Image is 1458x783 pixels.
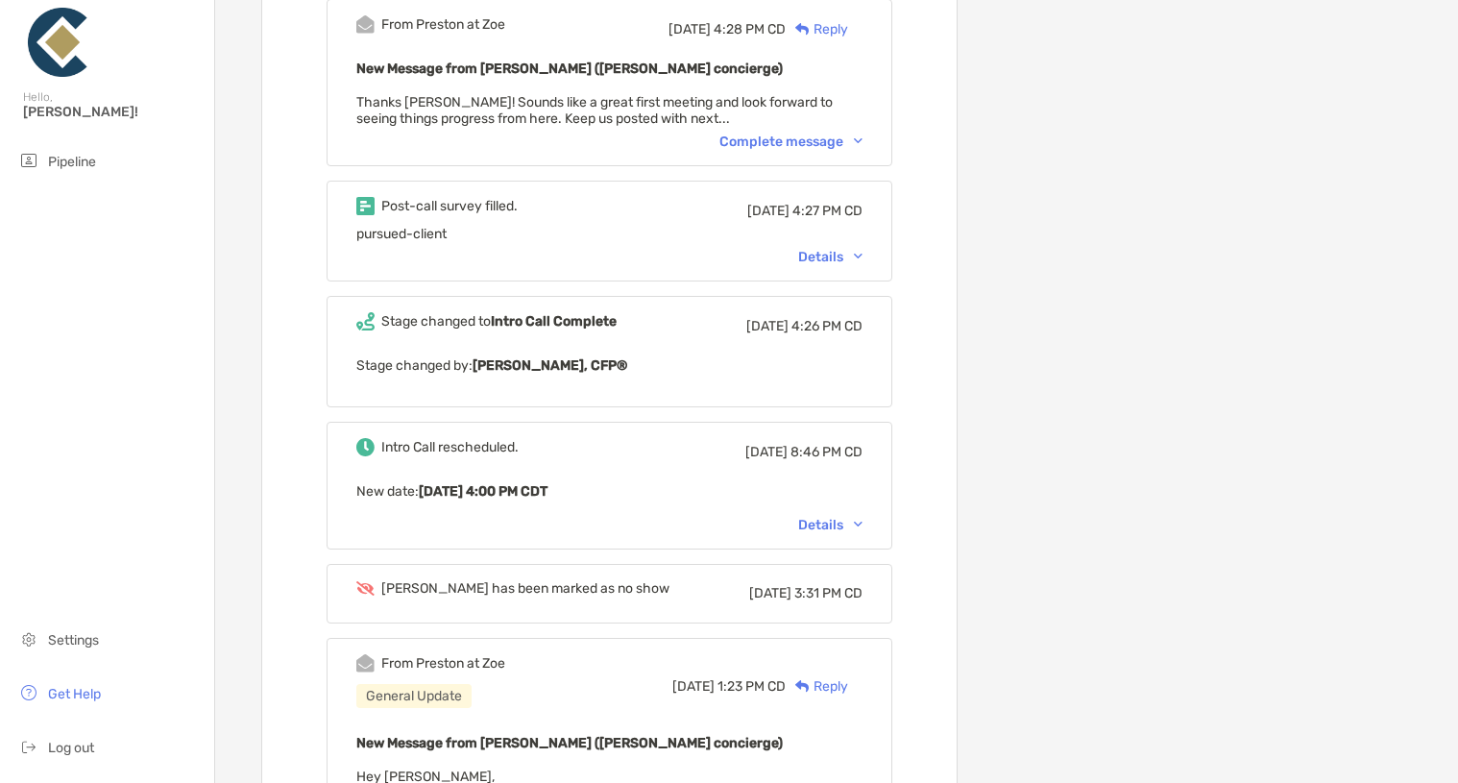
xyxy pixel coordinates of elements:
[672,678,715,695] span: [DATE]
[790,444,863,460] span: 8:46 PM CD
[381,580,669,597] div: [PERSON_NAME] has been marked as no show
[356,197,375,215] img: Event icon
[792,203,863,219] span: 4:27 PM CD
[356,354,863,378] p: Stage changed by:
[48,740,94,756] span: Log out
[786,19,848,39] div: Reply
[381,313,617,330] div: Stage changed to
[356,61,783,77] b: New Message from [PERSON_NAME] ([PERSON_NAME] concierge)
[668,21,711,37] span: [DATE]
[48,686,101,702] span: Get Help
[23,104,203,120] span: [PERSON_NAME]!
[356,654,375,673] img: Event icon
[381,16,505,33] div: From Preston at Zoe
[791,318,863,334] span: 4:26 PM CD
[23,8,92,77] img: Zoe Logo
[17,681,40,704] img: get-help icon
[381,439,519,455] div: Intro Call rescheduled.
[794,585,863,601] span: 3:31 PM CD
[795,680,810,693] img: Reply icon
[356,684,472,708] div: General Update
[356,581,375,596] img: Event icon
[381,198,518,214] div: Post-call survey filled.
[381,655,505,672] div: From Preston at Zoe
[719,134,863,150] div: Complete message
[747,203,790,219] span: [DATE]
[714,21,786,37] span: 4:28 PM CD
[749,585,791,601] span: [DATE]
[491,313,617,330] b: Intro Call Complete
[717,678,786,695] span: 1:23 PM CD
[786,676,848,697] div: Reply
[854,138,863,144] img: Chevron icon
[419,483,547,500] b: [DATE] 4:00 PM CDT
[798,517,863,533] div: Details
[356,226,447,242] span: pursued-client
[356,438,375,456] img: Event icon
[48,154,96,170] span: Pipeline
[356,479,863,503] p: New date :
[17,735,40,758] img: logout icon
[17,149,40,172] img: pipeline icon
[48,632,99,648] span: Settings
[745,444,788,460] span: [DATE]
[356,312,375,330] img: Event icon
[356,94,833,127] span: Thanks [PERSON_NAME]! Sounds like a great first meeting and look forward to seeing things progres...
[795,23,810,36] img: Reply icon
[798,249,863,265] div: Details
[854,254,863,259] img: Chevron icon
[356,735,783,751] b: New Message from [PERSON_NAME] ([PERSON_NAME] concierge)
[746,318,789,334] span: [DATE]
[356,15,375,34] img: Event icon
[473,357,627,374] b: [PERSON_NAME], CFP®
[17,627,40,650] img: settings icon
[854,522,863,527] img: Chevron icon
